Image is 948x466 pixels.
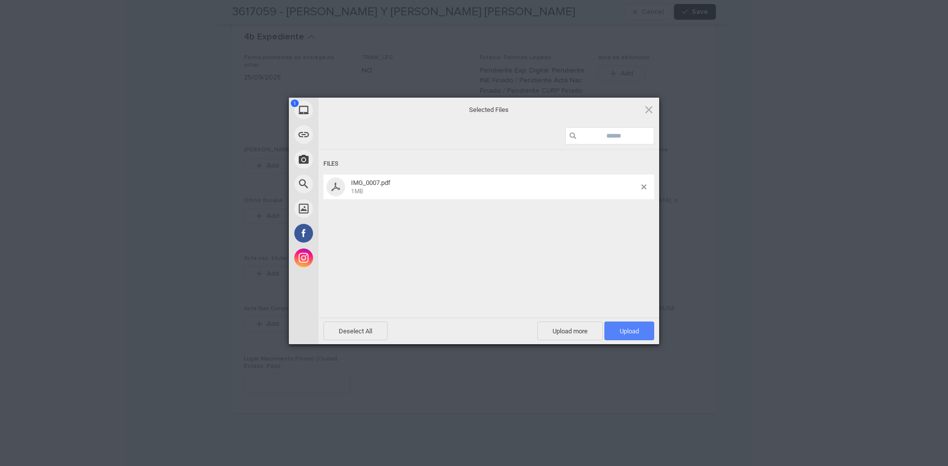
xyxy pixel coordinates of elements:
span: Deselect All [323,322,388,340]
div: My Device [289,98,407,122]
div: Files [323,155,654,173]
div: Take Photo [289,147,407,172]
span: Upload [604,322,654,340]
div: Link (URL) [289,122,407,147]
span: Upload [620,327,639,335]
div: Unsplash [289,196,407,221]
span: Selected Files [390,105,588,114]
span: IMG_0007.pdf [348,179,641,195]
div: Instagram [289,246,407,270]
span: IMG_0007.pdf [351,179,391,186]
span: Upload more [537,322,603,340]
span: Click here or hit ESC to close picker [643,104,654,115]
div: Facebook [289,221,407,246]
div: Web Search [289,172,407,196]
span: 1 [291,100,299,107]
span: 1MB [351,188,363,195]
